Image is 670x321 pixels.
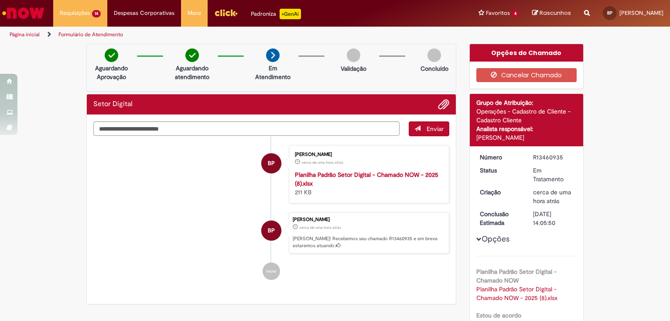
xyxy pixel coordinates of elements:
button: Cancelar Chamado [476,68,577,82]
div: Bruno Villar Horta Paschoalotti [261,153,281,173]
span: BP [268,153,275,174]
p: Em Atendimento [252,64,294,81]
ul: Histórico de tíquete [93,136,449,289]
span: BP [607,10,612,16]
div: R13460935 [533,153,574,162]
dt: Número [473,153,527,162]
dt: Criação [473,188,527,197]
span: Rascunhos [540,9,571,17]
p: [PERSON_NAME]! Recebemos seu chamado R13460935 e em breve estaremos atuando. [293,235,444,249]
img: check-circle-green.png [105,48,118,62]
b: Estou de acordo [476,311,521,319]
a: Formulário de Atendimento [58,31,123,38]
span: Requisições [60,9,90,17]
div: Opções do Chamado [470,44,584,62]
dt: Conclusão Estimada [473,210,527,227]
div: Bruno Villar Horta Paschoalotti [261,221,281,241]
span: cerca de uma hora atrás [299,225,341,230]
span: More [188,9,201,17]
div: Analista responsável: [476,124,577,133]
span: Favoritos [486,9,510,17]
div: Padroniza [251,9,301,19]
div: 29/08/2025 09:05:46 [533,188,574,205]
span: 4 [512,10,519,17]
h2: Setor Digital Histórico de tíquete [93,100,133,108]
a: Download de Planilha Padrão Setor Digital - Chamado NOW - 2025 (8).xlsx [476,285,558,302]
b: Planilha Padrão Setor Digital - Chamado NOW [476,268,557,284]
div: [DATE] 14:05:50 [533,210,574,227]
img: check-circle-green.png [185,48,199,62]
p: Validação [341,64,366,73]
p: +GenAi [280,9,301,19]
div: 211 KB [295,170,440,197]
span: cerca de uma hora atrás [301,160,343,165]
span: 14 [92,10,101,17]
button: Adicionar anexos [438,99,449,110]
span: cerca de uma hora atrás [533,188,571,205]
a: Rascunhos [532,9,571,17]
div: Grupo de Atribuição: [476,98,577,107]
li: Bruno Villar Horta Paschoalotti [93,212,449,254]
p: Concluído [420,64,448,73]
textarea: Digite sua mensagem aqui... [93,121,400,136]
ul: Trilhas de página [7,27,440,43]
dt: Status [473,166,527,175]
time: 29/08/2025 09:05:21 [301,160,343,165]
img: ServiceNow [1,4,46,22]
div: [PERSON_NAME] [293,217,444,222]
time: 29/08/2025 09:05:46 [299,225,341,230]
div: [PERSON_NAME] [295,152,440,157]
div: Operações - Cadastro de Cliente - Cadastro Cliente [476,107,577,124]
a: Planilha Padrão Setor Digital - Chamado NOW - 2025 (8).xlsx [295,171,438,187]
img: click_logo_yellow_360x200.png [214,6,238,19]
img: arrow-next.png [266,48,280,62]
p: Aguardando Aprovação [90,64,133,81]
time: 29/08/2025 09:05:46 [533,188,571,205]
a: Página inicial [10,31,40,38]
span: Despesas Corporativas [114,9,174,17]
div: Em Tratamento [533,166,574,183]
span: Enviar [427,125,444,133]
span: BP [268,220,275,241]
img: img-circle-grey.png [427,48,441,62]
button: Enviar [409,121,449,136]
img: img-circle-grey.png [347,48,360,62]
p: Aguardando atendimento [171,64,213,81]
span: [PERSON_NAME] [619,9,663,17]
div: [PERSON_NAME] [476,133,577,142]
